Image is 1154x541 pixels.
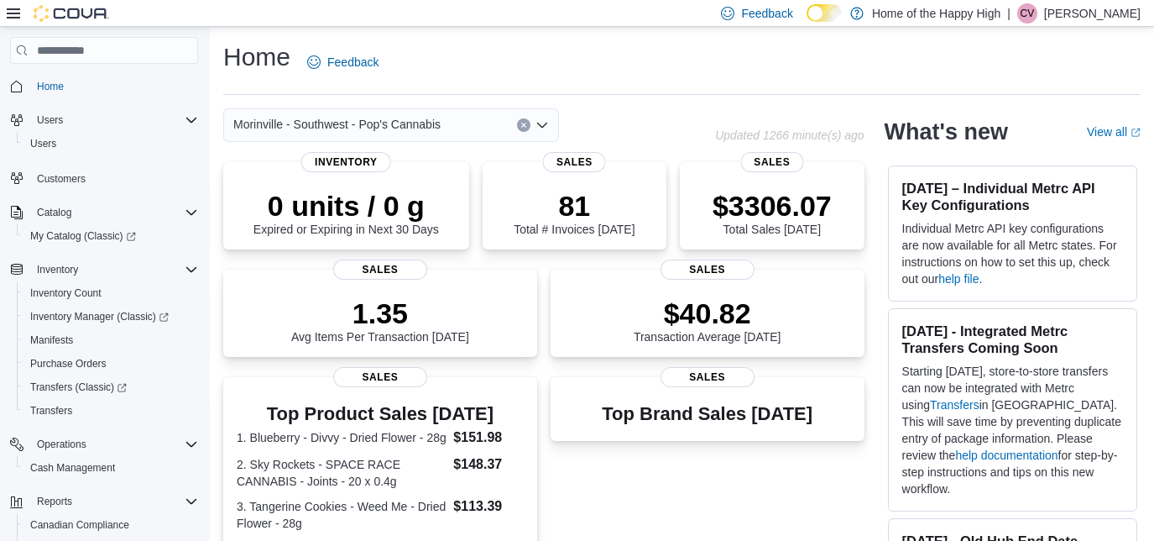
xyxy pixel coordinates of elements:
dd: $113.39 [453,496,523,517]
span: Operations [37,438,86,451]
a: Transfers (Classic) [17,376,205,399]
span: Transfers (Classic) [23,377,198,397]
p: Home of the Happy High [872,3,1000,24]
dt: 2. Sky Rockets - SPACE RACE CANNABIS - Joints - 20 x 0.4g [237,456,446,490]
button: Open list of options [535,118,549,132]
span: Purchase Orders [23,354,198,374]
p: 81 [514,189,634,223]
span: Inventory Manager (Classic) [30,310,169,323]
a: help documentation [955,449,1057,462]
div: Transaction Average [DATE] [634,297,781,344]
span: Canadian Compliance [30,518,129,532]
span: Feedback [741,5,792,22]
span: Feedback [327,54,379,71]
span: Users [30,110,198,130]
button: Customers [3,165,205,190]
a: Manifests [23,330,80,350]
button: Catalog [30,202,78,223]
div: Avg Items Per Transaction [DATE] [291,297,469,344]
span: Customers [30,167,198,188]
svg: External link [1131,128,1141,138]
button: Users [3,108,205,132]
span: Sales [740,152,803,172]
a: Feedback [300,45,385,79]
p: 1.35 [291,297,469,330]
a: My Catalog (Classic) [17,224,205,248]
span: Manifests [30,334,73,347]
a: Transfers (Classic) [23,377,133,397]
h3: Top Product Sales [DATE] [237,404,524,424]
span: Sales [661,260,755,280]
a: Users [23,134,63,154]
span: My Catalog (Classic) [30,229,136,243]
button: Purchase Orders [17,352,205,376]
div: Total Sales [DATE] [713,189,832,236]
a: Cash Management [23,458,122,478]
h3: [DATE] – Individual Metrc API Key Configurations [902,180,1123,213]
p: [PERSON_NAME] [1044,3,1141,24]
h1: Home [223,40,290,74]
button: Users [30,110,70,130]
a: Transfers [23,401,79,421]
button: Manifests [17,328,205,352]
a: Inventory Manager (Classic) [17,305,205,328]
dd: $148.37 [453,454,523,475]
div: Expired or Expiring in Next 30 Days [253,189,439,236]
dt: 3. Tangerine Cookies - Weed Me - Dried Flower - 28g [237,498,446,532]
button: Clear input [517,118,530,132]
span: Dark Mode [807,22,807,23]
span: Transfers (Classic) [30,381,127,394]
span: Users [30,137,56,150]
a: Canadian Compliance [23,515,136,535]
span: Canadian Compliance [23,515,198,535]
button: Operations [30,434,93,454]
button: Reports [3,490,205,513]
input: Dark Mode [807,4,842,22]
span: Reports [30,491,198,512]
span: Customers [37,172,86,186]
p: $40.82 [634,297,781,330]
button: Inventory Count [17,281,205,305]
a: Customers [30,169,92,189]
span: Catalog [37,206,71,219]
span: Home [37,80,64,93]
div: Total # Invoices [DATE] [514,189,634,236]
span: Sales [333,367,427,387]
span: Inventory [30,260,198,280]
button: Cash Management [17,456,205,480]
h2: What's new [885,118,1008,145]
h3: [DATE] - Integrated Metrc Transfers Coming Soon [902,323,1123,356]
span: Inventory Count [30,286,102,300]
button: Transfers [17,399,205,423]
button: Reports [30,491,79,512]
span: Operations [30,434,198,454]
dd: $151.98 [453,428,523,448]
a: Inventory Manager (Classic) [23,307,175,327]
span: My Catalog (Classic) [23,226,198,246]
button: Home [3,74,205,98]
span: Manifests [23,330,198,350]
p: Updated 1266 minute(s) ago [715,129,864,142]
span: Users [37,113,63,127]
button: Operations [3,433,205,456]
span: Transfers [30,404,72,418]
button: Inventory [3,258,205,281]
h3: Top Brand Sales [DATE] [602,404,812,424]
span: Sales [543,152,606,172]
span: Home [30,76,198,97]
span: Inventory [37,263,78,276]
a: Home [30,76,70,97]
span: Purchase Orders [30,357,107,370]
p: Individual Metrc API key configurations are now available for all Metrc states. For instructions ... [902,220,1123,287]
span: Reports [37,495,72,508]
a: Inventory Count [23,283,108,303]
p: Starting [DATE], store-to-store transfers can now be integrated with Metrc using in [GEOGRAPHIC_D... [902,363,1123,497]
span: Cash Management [23,458,198,478]
span: Cash Management [30,461,115,475]
a: Purchase Orders [23,354,113,374]
button: Catalog [3,201,205,224]
span: Catalog [30,202,198,223]
p: $3306.07 [713,189,832,223]
span: Inventory [301,152,391,172]
div: Carla Vandusen [1017,3,1037,24]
